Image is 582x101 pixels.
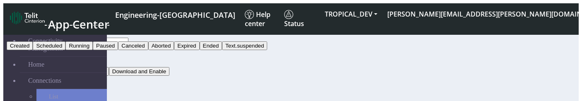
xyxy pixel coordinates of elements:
[222,41,267,50] button: Text.suspended
[10,9,108,29] a: App Center
[115,10,235,20] span: Engineering-[GEOGRAPHIC_DATA]
[281,7,320,31] a: Status
[65,41,93,50] button: Running
[241,7,281,31] a: Help center
[10,11,45,24] img: logo-telit-cinterion-gw-new.png
[320,7,382,22] button: TROPICAL_DEV
[200,41,222,50] button: Ended
[20,57,107,72] a: Home
[118,41,148,50] button: Canceled
[20,73,107,89] a: Connections
[109,67,169,76] button: Download and Enable
[115,7,235,22] a: Your current platform instance
[245,10,254,19] img: knowledge.svg
[55,93,475,101] div: Bulk Operations
[28,77,61,84] span: Connections
[148,41,174,50] button: Aborted
[174,41,199,50] button: Expired
[284,10,293,19] img: status.svg
[7,41,33,50] button: Created
[93,41,118,50] button: Paused
[48,17,109,32] span: App Center
[245,10,270,28] span: Help center
[33,41,65,50] button: Scheduled
[284,10,304,28] span: Status
[49,93,58,100] span: List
